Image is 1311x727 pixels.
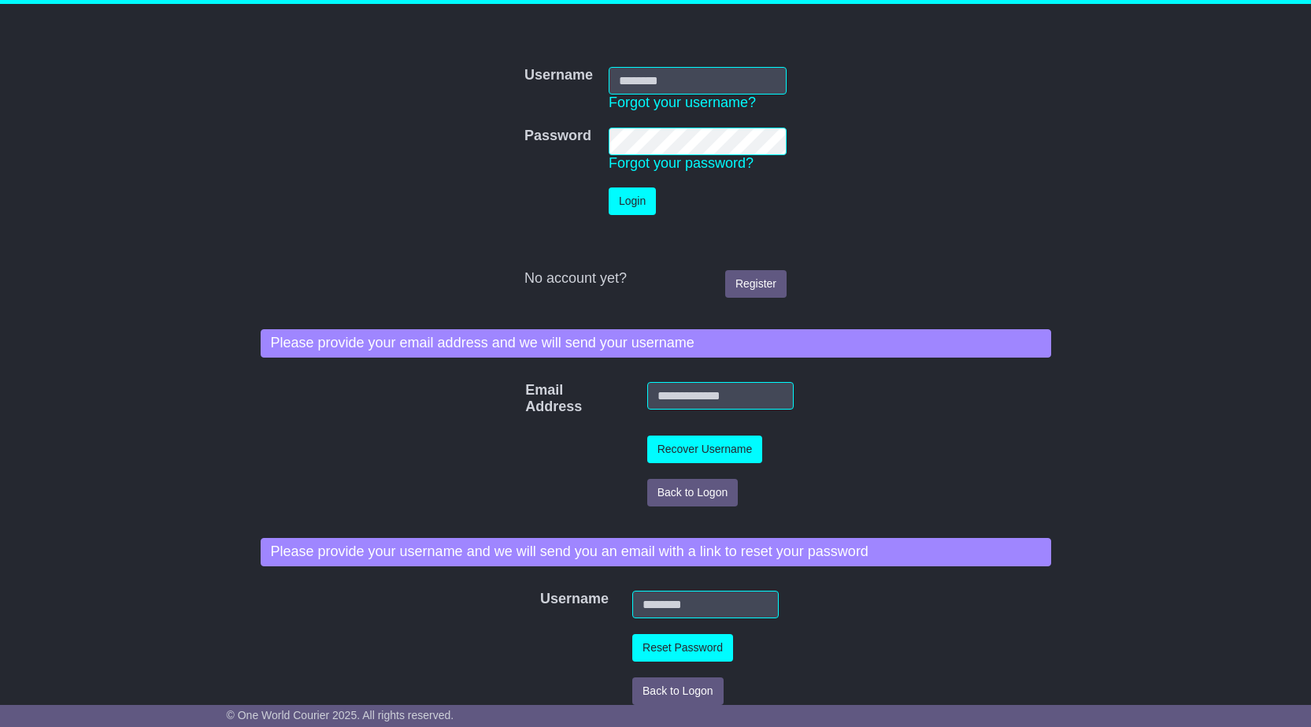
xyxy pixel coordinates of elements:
[632,634,733,662] button: Reset Password
[647,436,763,463] button: Recover Username
[524,128,591,145] label: Password
[261,329,1051,358] div: Please provide your email address and we will send your username
[524,270,787,287] div: No account yet?
[524,67,593,84] label: Username
[261,538,1051,566] div: Please provide your username and we will send you an email with a link to reset your password
[632,677,724,705] button: Back to Logon
[609,155,754,171] a: Forgot your password?
[609,95,756,110] a: Forgot your username?
[517,382,546,416] label: Email Address
[609,187,656,215] button: Login
[647,479,739,506] button: Back to Logon
[532,591,554,608] label: Username
[725,270,787,298] a: Register
[227,709,454,721] span: © One World Courier 2025. All rights reserved.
